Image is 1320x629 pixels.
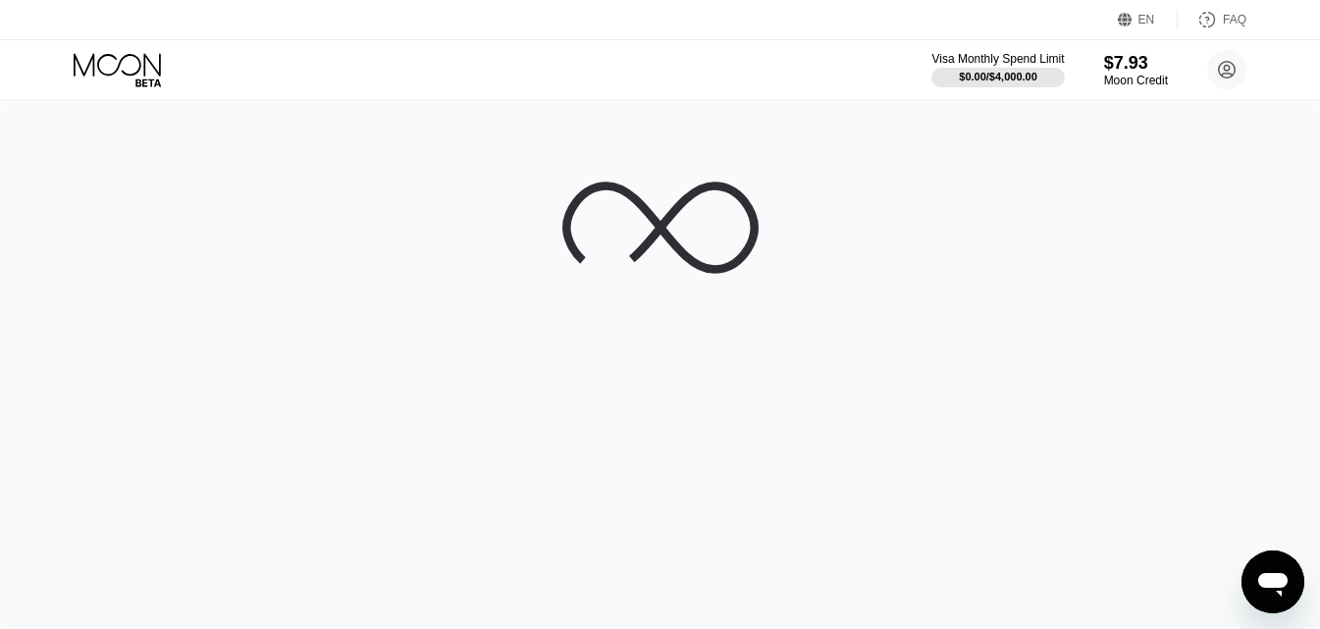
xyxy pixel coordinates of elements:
div: EN [1138,13,1155,26]
div: FAQ [1178,10,1246,29]
div: $0.00 / $4,000.00 [959,71,1037,82]
div: EN [1118,10,1178,29]
div: Visa Monthly Spend Limit$0.00/$4,000.00 [931,52,1064,87]
div: Visa Monthly Spend Limit [931,52,1064,66]
div: Moon Credit [1104,74,1168,87]
div: $7.93Moon Credit [1104,53,1168,87]
iframe: Button to launch messaging window [1241,550,1304,613]
div: $7.93 [1104,53,1168,74]
div: FAQ [1223,13,1246,26]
